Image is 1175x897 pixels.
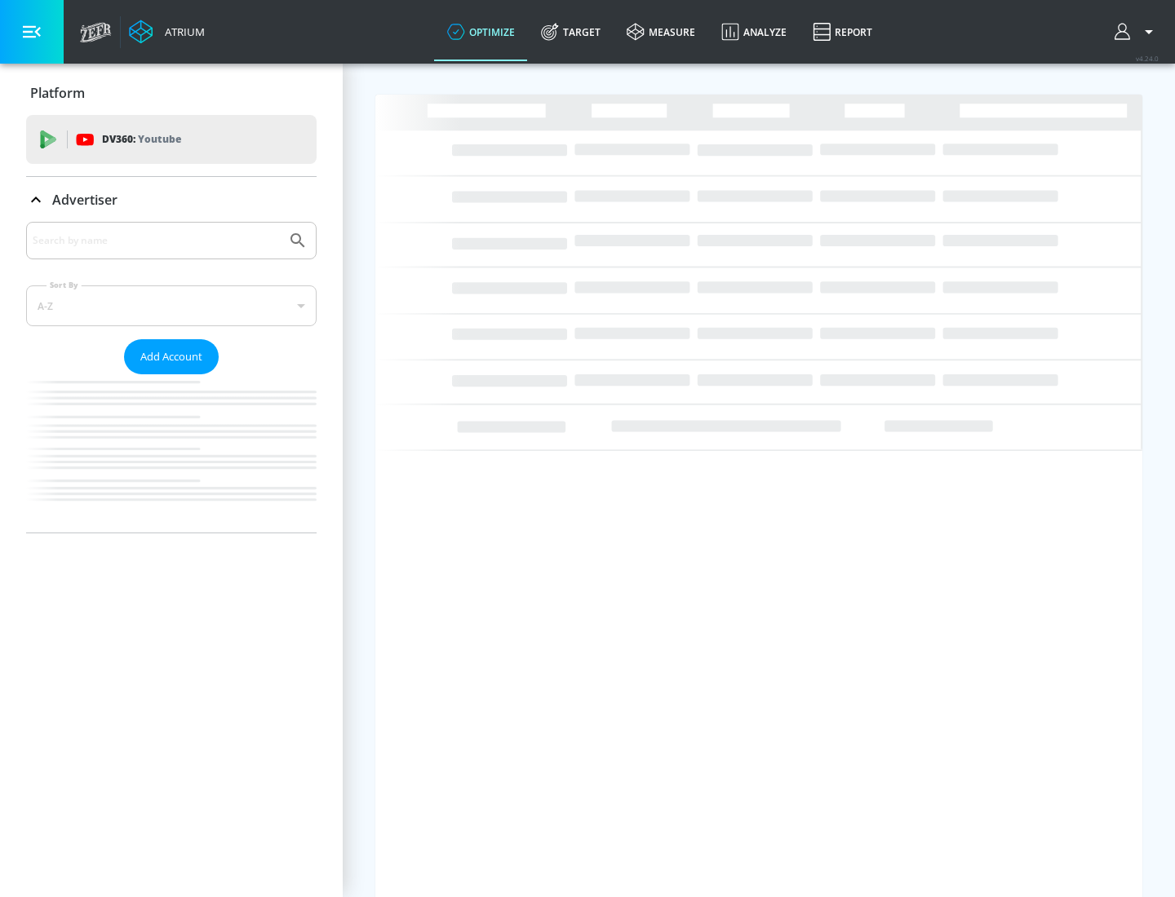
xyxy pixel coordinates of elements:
a: Target [528,2,614,61]
div: A-Z [26,285,317,326]
input: Search by name [33,230,280,251]
div: Advertiser [26,177,317,223]
span: v 4.24.0 [1136,54,1159,63]
div: DV360: Youtube [26,115,317,164]
div: Atrium [158,24,205,39]
a: Analyze [708,2,800,61]
label: Sort By [47,280,82,290]
p: DV360: [102,130,181,148]
a: Atrium [129,20,205,44]
a: optimize [434,2,528,61]
div: Platform [26,70,317,116]
p: Youtube [138,130,181,148]
p: Advertiser [52,191,117,209]
p: Platform [30,84,85,102]
a: Report [800,2,885,61]
div: Advertiser [26,222,317,532]
nav: list of Advertiser [26,374,317,532]
a: measure [614,2,708,61]
button: Add Account [124,339,219,374]
span: Add Account [140,347,202,366]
